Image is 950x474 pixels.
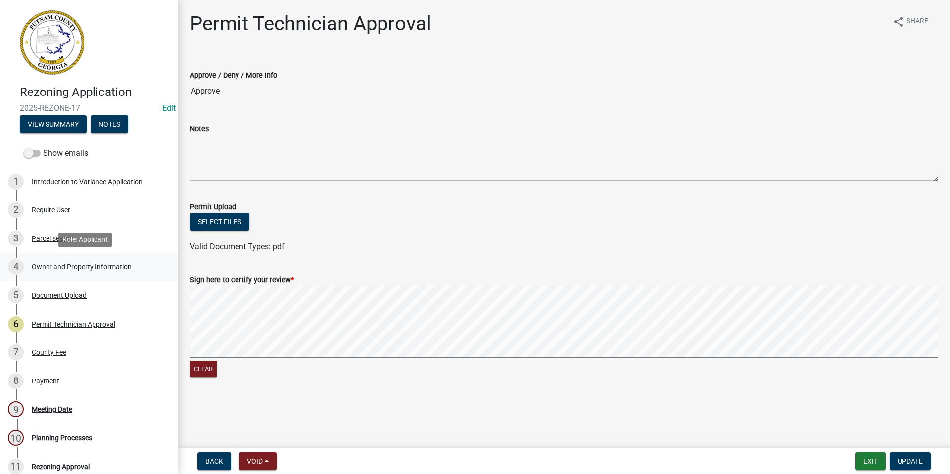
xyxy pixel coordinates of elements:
wm-modal-confirm: Notes [91,121,128,129]
button: Void [239,452,277,470]
div: 6 [8,316,24,332]
wm-modal-confirm: Summary [20,121,87,129]
button: shareShare [885,12,936,31]
img: Putnam County, Georgia [20,10,84,75]
div: Meeting Date [32,406,72,413]
button: Select files [190,213,249,231]
span: Valid Document Types: pdf [190,242,285,251]
span: Update [898,457,923,465]
div: 4 [8,259,24,275]
button: Notes [91,115,128,133]
span: Back [205,457,223,465]
div: Role: Applicant [58,233,112,247]
div: Planning Processes [32,434,92,441]
label: Approve / Deny / More Info [190,72,277,79]
button: Update [890,452,931,470]
label: Notes [190,126,209,133]
div: Owner and Property Information [32,263,132,270]
h1: Permit Technician Approval [190,12,431,36]
div: Document Upload [32,292,87,299]
span: Share [906,16,928,28]
wm-modal-confirm: Edit Application Number [162,103,176,113]
div: County Fee [32,349,66,356]
div: Introduction to Variance Application [32,178,142,185]
a: Edit [162,103,176,113]
div: 7 [8,344,24,360]
div: Permit Technician Approval [32,321,115,328]
div: 3 [8,231,24,246]
div: 9 [8,401,24,417]
i: share [893,16,904,28]
button: View Summary [20,115,87,133]
button: Back [197,452,231,470]
button: Clear [190,361,217,377]
div: Require User [32,206,70,213]
div: Rezoning Approval [32,463,90,470]
div: 2 [8,202,24,218]
div: 8 [8,373,24,389]
div: Payment [32,378,59,384]
label: Show emails [24,147,88,159]
div: 10 [8,430,24,446]
div: 1 [8,174,24,190]
div: 5 [8,287,24,303]
label: Permit Upload [190,204,236,211]
button: Exit [855,452,886,470]
label: Sign here to certify your review [190,277,294,284]
h4: Rezoning Application [20,85,170,99]
div: Parcel search [32,235,73,242]
span: 2025-REZONE-17 [20,103,158,113]
span: Void [247,457,263,465]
